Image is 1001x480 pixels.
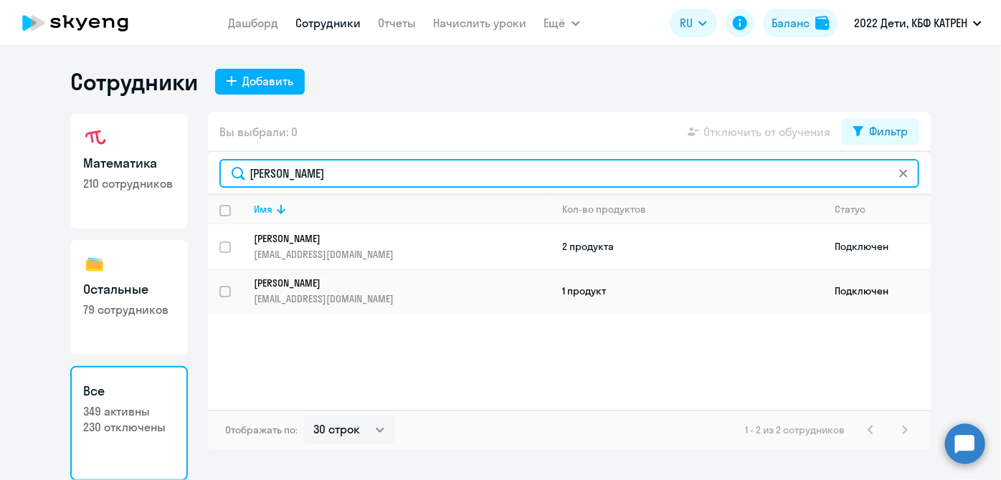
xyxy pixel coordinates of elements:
span: RU [680,14,693,32]
button: Ещё [544,9,580,37]
a: Математика210 сотрудников [70,114,188,229]
div: Кол-во продуктов [562,203,646,216]
div: Баланс [772,14,810,32]
img: math [83,127,106,150]
p: 349 активны [83,403,175,419]
div: Статус [835,203,865,216]
a: Сотрудники [296,16,361,30]
a: [PERSON_NAME][EMAIL_ADDRESS][DOMAIN_NAME] [254,277,550,305]
img: balance [815,16,830,30]
h3: Все [83,382,175,400]
p: 230 отключены [83,419,175,435]
img: others [83,253,106,276]
a: Отчеты [379,16,417,30]
button: 2022 Дети, КБФ КАТРЕН [847,6,989,40]
button: RU [670,9,717,37]
p: 79 сотрудников [83,302,175,317]
a: Остальные79 сотрудников [70,240,188,355]
div: Добавить [242,72,293,90]
div: Фильтр [869,123,908,140]
a: [PERSON_NAME][EMAIL_ADDRESS][DOMAIN_NAME] [254,232,550,261]
p: [PERSON_NAME] [254,232,531,245]
span: 1 - 2 из 2 сотрудников [745,423,845,436]
td: 1 продукт [551,269,823,313]
td: 2 продукта [551,224,823,269]
div: Имя [254,203,272,216]
input: Поиск по имени, email, продукту или статусу [219,159,919,188]
p: 210 сотрудников [83,176,175,191]
button: Фильтр [842,119,919,145]
p: [EMAIL_ADDRESS][DOMAIN_NAME] [254,292,550,305]
a: Начислить уроки [434,16,527,30]
a: Дашборд [229,16,279,30]
div: Имя [254,203,550,216]
p: 2022 Дети, КБФ КАТРЕН [854,14,967,32]
td: Подключен [823,224,931,269]
p: [EMAIL_ADDRESS][DOMAIN_NAME] [254,248,550,261]
h3: Остальные [83,280,175,299]
div: Статус [835,203,930,216]
button: Балансbalance [763,9,838,37]
p: [PERSON_NAME] [254,277,531,289]
h1: Сотрудники [70,67,198,96]
span: Вы выбрали: 0 [219,123,298,140]
h3: Математика [83,154,175,173]
button: Добавить [215,69,305,95]
span: Отображать по: [225,423,298,436]
span: Ещё [544,14,566,32]
div: Кол-во продуктов [562,203,822,216]
td: Подключен [823,269,931,313]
